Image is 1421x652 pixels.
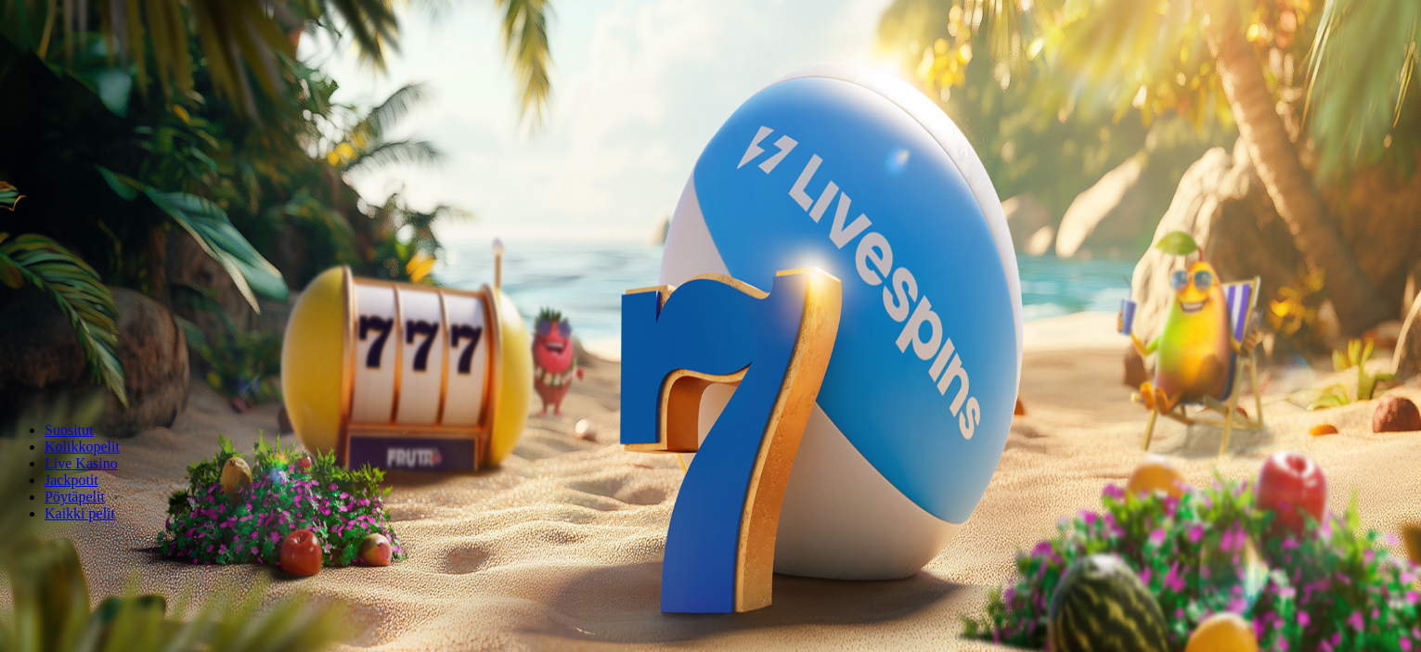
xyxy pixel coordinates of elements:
[45,489,105,505] a: Pöytäpelit
[45,472,98,488] a: Jackpotit
[45,505,115,521] a: Kaikki pelit
[45,455,118,471] a: Live Kasino
[45,439,120,454] a: Kolikkopelit
[45,422,93,438] a: Suositut
[7,390,1414,522] nav: Lobby
[7,390,1414,556] header: Lobby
